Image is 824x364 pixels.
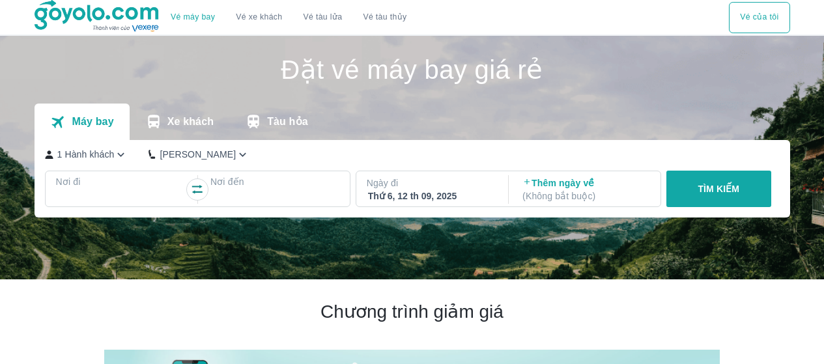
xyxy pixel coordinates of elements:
[236,12,282,22] a: Vé xe khách
[368,189,494,203] div: Thứ 6, 12 th 09, 2025
[57,148,115,161] p: 1 Hành khách
[35,57,790,83] h1: Đặt vé máy bay giá rẻ
[729,2,789,33] button: Vé của tôi
[56,175,185,188] p: Nơi đi
[698,182,739,195] p: TÌM KIẾM
[167,115,214,128] p: Xe khách
[522,189,649,203] p: ( Không bắt buộc )
[160,148,236,161] p: [PERSON_NAME]
[45,148,128,161] button: 1 Hành khách
[729,2,789,33] div: choose transportation mode
[367,176,496,189] p: Ngày đi
[210,175,339,188] p: Nơi đến
[293,2,353,33] a: Vé tàu lửa
[522,176,649,203] p: Thêm ngày về
[666,171,771,207] button: TÌM KIẾM
[104,300,720,324] h2: Chương trình giảm giá
[352,2,417,33] button: Vé tàu thủy
[267,115,308,128] p: Tàu hỏa
[160,2,417,33] div: choose transportation mode
[171,12,215,22] a: Vé máy bay
[72,115,113,128] p: Máy bay
[35,104,324,140] div: transportation tabs
[149,148,249,161] button: [PERSON_NAME]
